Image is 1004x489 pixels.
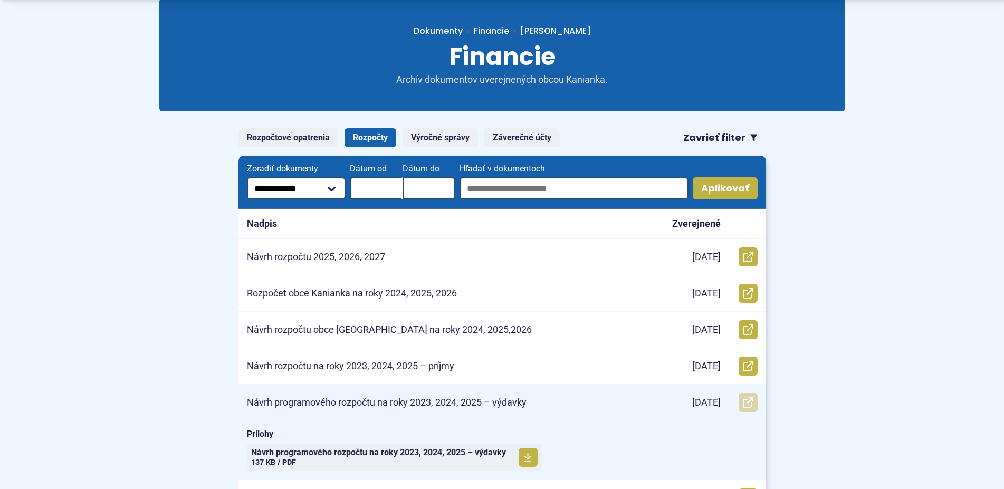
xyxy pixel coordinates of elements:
[247,397,527,409] p: Návrh programového rozpočtu na roky 2023, 2024, 2025 – výdavky
[414,25,463,37] span: Dokumenty
[403,128,478,147] a: Výročné správy
[376,74,629,86] p: Archív dokumentov uverejnených obcou Kanianka.
[247,177,346,199] select: Zoradiť dokumenty
[672,218,721,230] p: Zverejnené
[692,360,721,372] p: [DATE]
[692,397,721,409] p: [DATE]
[675,128,766,147] button: Zavrieť filter
[414,25,474,37] a: Dokumenty
[460,177,689,199] input: Hľadať v dokumentoch
[247,429,758,439] span: Prílohy
[345,128,396,147] a: Rozpočty
[247,324,532,336] p: Návrh rozpočtu obce [GEOGRAPHIC_DATA] na roky 2024, 2025,2026
[403,177,455,199] input: Dátum do
[484,128,560,147] a: Záverečné účty
[247,218,277,230] p: Nadpis
[350,177,403,199] input: Dátum od
[520,25,591,37] span: [PERSON_NAME]
[403,164,455,174] span: Dátum do
[350,164,403,174] span: Dátum od
[251,448,506,457] span: Návrh programového rozpočtu na roky 2023, 2024, 2025 – výdavky
[692,287,721,300] p: [DATE]
[247,251,385,263] p: Návrh rozpočtu 2025, 2026, 2027
[247,444,542,471] a: Návrh programového rozpočtu na roky 2023, 2024, 2025 – výdavky 137 KB / PDF
[683,132,745,144] span: Zavrieť filter
[460,164,689,174] span: Hľadať v dokumentoch
[247,360,454,372] p: Návrh rozpočtu na roky 2023, 2024, 2025 – príjmy
[449,40,556,73] span: Financie
[247,164,346,174] span: Zoradiť dokumenty
[692,324,721,336] p: [DATE]
[251,458,296,467] span: 137 KB / PDF
[474,25,509,37] a: Financie
[509,25,591,37] a: [PERSON_NAME]
[238,128,338,147] a: Rozpočtové opatrenia
[247,287,457,300] p: Rozpočet obce Kanianka na roky 2024, 2025, 2026
[692,251,721,263] p: [DATE]
[693,177,758,199] button: Aplikovať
